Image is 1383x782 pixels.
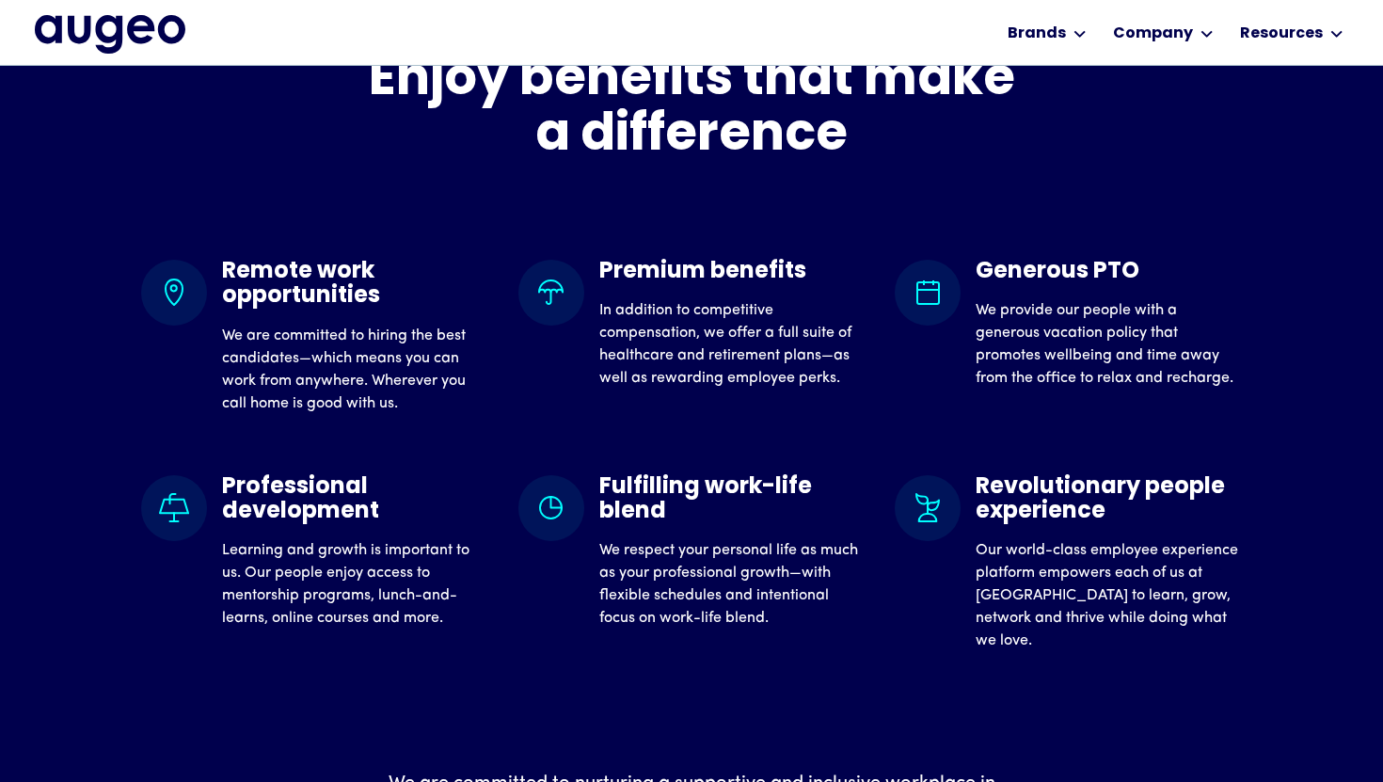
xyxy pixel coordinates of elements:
p: We are committed to hiring the best candidates—which means you can work from anywhere. Wherever y... [222,325,488,415]
p: Learning and growth is important to us. Our people enjoy access to mentorship programs, lunch-and... [222,539,488,630]
div: Brands [1008,23,1066,45]
a: home [35,15,185,53]
h4: Premium benefits [599,260,866,284]
h4: Revolutionary people experience [976,475,1242,525]
div: Resources [1240,23,1323,45]
h4: Professional development [222,475,488,525]
div: Company [1113,23,1193,45]
h2: Enjoy benefits that make a difference [368,54,1015,166]
p: Our world-class employee experience platform empowers each of us at [GEOGRAPHIC_DATA] to learn, g... [976,539,1242,652]
p: We provide our people with a generous vacation policy that promotes wellbeing and time away from ... [976,299,1242,390]
h4: Generous PTO [976,260,1242,284]
h4: Remote work opportunities [222,260,488,310]
img: Augeo's full logo in midnight blue. [35,15,185,53]
p: We respect your personal life as much as your professional growth—with flexible schedules and int... [599,539,866,630]
h4: Fulfilling work-life blend [599,475,866,525]
p: In addition to competitive compensation, we offer a full suite of healthcare and retirement plans... [599,299,866,390]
